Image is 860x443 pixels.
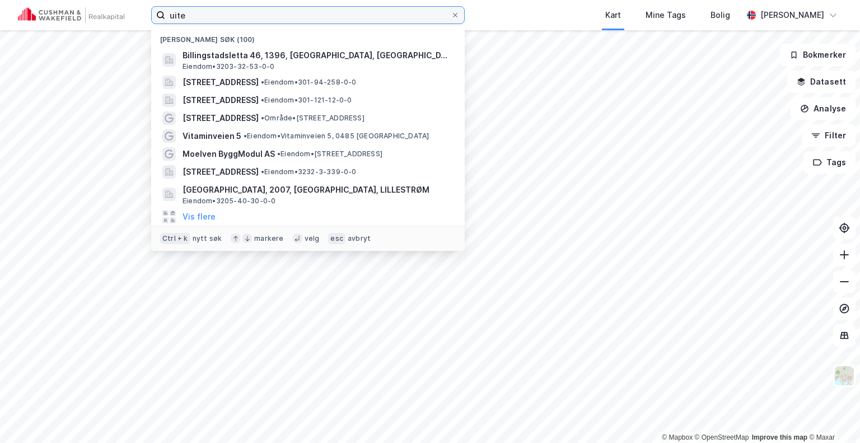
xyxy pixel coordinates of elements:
[277,150,281,158] span: •
[305,234,320,243] div: velg
[802,124,856,147] button: Filter
[18,7,124,23] img: cushman-wakefield-realkapital-logo.202ea83816669bd177139c58696a8fa1.svg
[254,234,283,243] div: markere
[244,132,429,141] span: Eiendom • Vitaminveien 5, 0485 [GEOGRAPHIC_DATA]
[183,147,275,161] span: Moelven ByggModul AS
[277,150,382,158] span: Eiendom • [STREET_ADDRESS]
[151,26,465,46] div: [PERSON_NAME] søk (100)
[646,8,686,22] div: Mine Tags
[183,62,274,71] span: Eiendom • 3203-32-53-0-0
[752,433,807,441] a: Improve this map
[183,210,216,223] button: Vis flere
[834,365,855,386] img: Z
[183,183,451,197] span: [GEOGRAPHIC_DATA], 2007, [GEOGRAPHIC_DATA], LILLESTRØM
[711,8,730,22] div: Bolig
[261,167,357,176] span: Eiendom • 3232-3-339-0-0
[328,233,345,244] div: esc
[183,129,241,143] span: Vitaminveien 5
[183,94,259,107] span: [STREET_ADDRESS]
[261,114,264,122] span: •
[261,114,364,123] span: Område • [STREET_ADDRESS]
[605,8,621,22] div: Kart
[791,97,856,120] button: Analyse
[760,8,824,22] div: [PERSON_NAME]
[183,76,259,89] span: [STREET_ADDRESS]
[261,78,357,87] span: Eiendom • 301-94-258-0-0
[183,165,259,179] span: [STREET_ADDRESS]
[780,44,856,66] button: Bokmerker
[348,234,371,243] div: avbryt
[787,71,856,93] button: Datasett
[695,433,749,441] a: OpenStreetMap
[261,78,264,86] span: •
[193,234,222,243] div: nytt søk
[183,197,275,206] span: Eiendom • 3205-40-30-0-0
[804,389,860,443] iframe: Chat Widget
[244,132,247,140] span: •
[803,151,856,174] button: Tags
[183,111,259,125] span: [STREET_ADDRESS]
[160,233,190,244] div: Ctrl + k
[804,389,860,443] div: Kontrollprogram for chat
[165,7,451,24] input: Søk på adresse, matrikkel, gårdeiere, leietakere eller personer
[261,96,264,104] span: •
[261,96,352,105] span: Eiendom • 301-121-12-0-0
[662,433,693,441] a: Mapbox
[183,49,451,62] span: Billingstadsletta 46, 1396, [GEOGRAPHIC_DATA], [GEOGRAPHIC_DATA]
[261,167,264,176] span: •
